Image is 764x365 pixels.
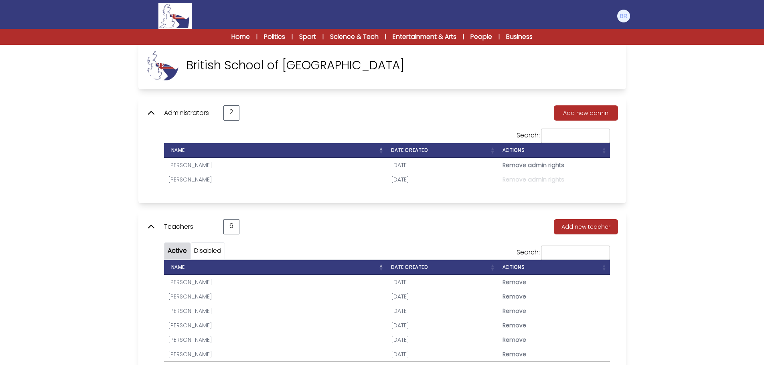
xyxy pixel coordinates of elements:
[387,172,499,187] td: [DATE]
[299,32,316,42] a: Sport
[264,32,285,42] a: Politics
[134,3,217,29] a: Logo
[164,222,215,232] p: Teachers
[168,307,212,315] a: [PERSON_NAME]
[168,278,212,286] a: [PERSON_NAME]
[387,347,499,361] td: [DATE]
[617,10,630,22] img: Barbara Rapetti
[168,264,185,270] span: Name
[499,260,610,275] th: Actions : activate to sort column ascending
[164,143,387,158] th: Name : activate to sort column descending
[554,219,618,234] button: Add new teacher
[503,336,526,344] span: Remove
[164,172,387,187] td: [PERSON_NAME]
[547,108,618,117] a: Add new admin
[503,292,526,300] span: Remove
[503,175,564,184] span: Remove admin rights
[541,246,610,260] input: Search:
[393,32,456,42] a: Entertainment & Arts
[330,32,379,42] a: Science & Tech
[547,222,618,231] a: Add new teacher
[223,105,239,121] div: 2
[503,278,526,286] span: Remove
[168,336,212,344] a: [PERSON_NAME]
[470,32,492,42] a: People
[387,260,499,275] th: Date created : activate to sort column ascending
[256,33,257,41] span: |
[146,49,178,81] img: ypnBP11YzKns38l9F1GmlzRjrL41Fbi6DKgGmelk.jpg
[506,32,533,42] a: Business
[499,143,610,158] th: Actions : activate to sort column ascending
[168,321,212,329] a: [PERSON_NAME]
[387,143,499,158] th: Date created : activate to sort column ascending
[164,260,387,275] th: Name : activate to sort column descending
[517,131,610,140] label: Search:
[322,33,324,41] span: |
[168,350,212,358] a: [PERSON_NAME]
[387,158,499,172] td: [DATE]
[168,147,185,153] span: Name
[164,108,215,118] p: Administrators
[387,275,499,289] td: [DATE]
[463,33,464,41] span: |
[387,318,499,333] td: [DATE]
[168,292,212,300] a: [PERSON_NAME]
[231,32,250,42] a: Home
[503,307,526,315] span: Remove
[503,350,526,358] span: Remove
[387,289,499,304] td: [DATE]
[499,33,500,41] span: |
[292,33,293,41] span: |
[164,158,387,172] td: [PERSON_NAME]
[387,333,499,347] td: [DATE]
[186,58,405,73] p: British School of [GEOGRAPHIC_DATA]
[158,3,191,29] img: Logo
[503,321,526,329] span: Remove
[385,33,386,41] span: |
[503,161,564,169] span: Remove admin rights
[387,304,499,318] td: [DATE]
[541,129,610,143] input: Search:
[554,105,618,121] button: Add new admin
[223,219,239,234] div: 6
[517,248,610,257] label: Search:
